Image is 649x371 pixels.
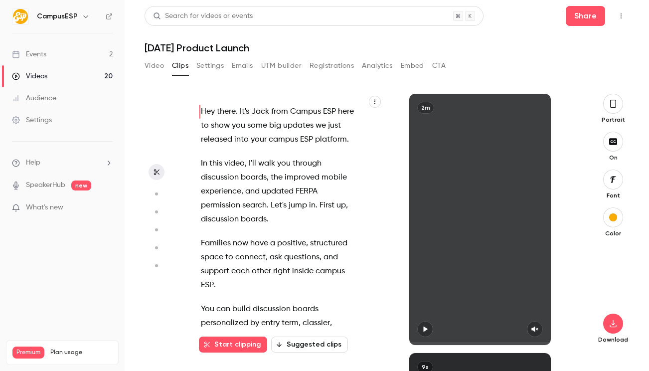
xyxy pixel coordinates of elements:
div: Videos [12,71,47,81]
span: and [245,185,260,198]
span: . [267,212,269,226]
h1: [DATE] Product Launch [145,42,629,54]
span: Help [26,158,40,168]
span: , [306,236,308,250]
span: this [209,157,222,171]
button: Start clipping [199,337,267,353]
span: , [267,171,269,185]
span: . [347,133,349,147]
button: Share [566,6,605,26]
span: discussion [253,302,291,316]
span: in [309,198,316,212]
p: Portrait [597,116,629,124]
span: big [269,119,281,133]
span: , [266,250,268,264]
span: , [241,185,243,198]
span: Families [201,236,231,250]
span: discussion [201,171,239,185]
button: CTA [432,58,446,74]
span: It's [240,105,249,119]
p: On [597,154,629,162]
div: Audience [12,93,56,103]
span: connect [235,250,266,264]
span: Jack [251,105,269,119]
span: , [299,316,301,330]
span: right [273,264,290,278]
div: Events [12,49,46,59]
button: Settings [196,58,224,74]
span: entry [261,316,280,330]
span: we [316,119,326,133]
span: Hey [201,105,215,119]
span: by [250,316,259,330]
button: Embed [401,58,424,74]
img: CampusESP [12,8,28,24]
span: , [330,316,332,330]
button: Analytics [362,58,393,74]
span: there [217,105,236,119]
span: . [214,278,216,292]
span: ESP [300,133,313,147]
button: Video [145,58,164,74]
span: just [328,119,341,133]
span: your [251,133,267,147]
button: UTM builder [261,58,302,74]
span: FERPA [296,185,318,198]
span: campus [316,264,345,278]
span: show [211,119,230,133]
span: What's new [26,202,63,213]
span: permission [201,198,240,212]
span: support [201,264,229,278]
span: In [201,157,207,171]
div: Settings [12,115,52,125]
span: search [242,198,267,212]
span: Premium [12,347,44,359]
span: term [282,316,299,330]
div: 2m [417,102,434,114]
span: space [201,250,223,264]
span: Campus [290,105,321,119]
span: mobile [322,171,347,185]
span: , [320,250,322,264]
span: questions [284,250,320,264]
span: . [236,105,238,119]
span: Let's [271,198,287,212]
span: . [316,198,318,212]
span: up [336,198,346,212]
span: updates [283,119,314,133]
span: campus [269,133,298,147]
span: I'll [249,157,256,171]
span: structured [310,236,347,250]
span: You [201,302,214,316]
span: First [320,198,334,212]
span: have [250,236,268,250]
span: other [252,264,271,278]
span: boards [241,212,267,226]
iframe: Noticeable Trigger [101,203,113,212]
button: Top Bar Actions [613,8,629,24]
span: released [201,133,232,147]
span: experience [201,185,241,198]
span: each [231,264,250,278]
span: ESP [323,105,336,119]
span: inside [292,264,314,278]
span: Plan usage [50,349,112,357]
span: jump [289,198,307,212]
span: . [267,198,269,212]
span: positive [277,236,306,250]
span: , [245,157,247,171]
span: improved [285,171,320,185]
span: the [271,171,283,185]
span: from [271,105,288,119]
span: classier [303,316,330,330]
a: SpeakerHub [26,180,65,190]
span: a [270,236,275,250]
span: some [247,119,267,133]
button: Clips [172,58,188,74]
span: platform [315,133,347,147]
h6: CampusESP [37,11,78,21]
p: Font [597,191,629,199]
p: Color [597,229,629,237]
span: discussion [201,212,239,226]
span: personalized [201,316,248,330]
